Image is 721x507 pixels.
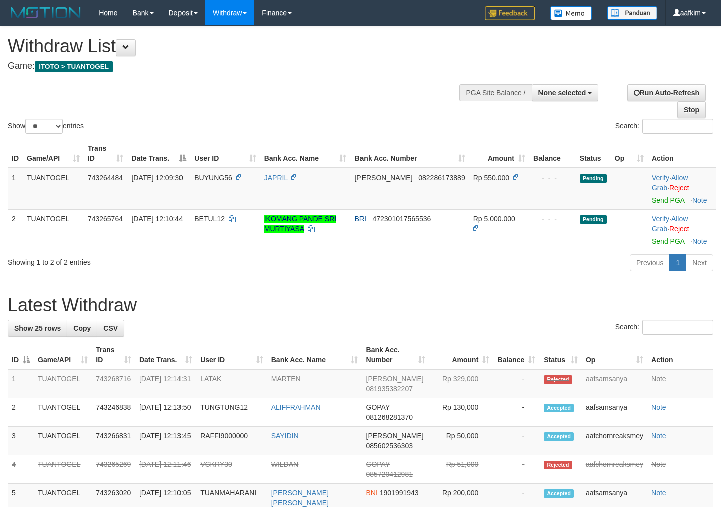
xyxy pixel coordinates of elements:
a: Previous [630,254,670,271]
td: 2 [8,398,34,427]
td: Rp 50,000 [429,427,493,455]
td: Rp 51,000 [429,455,493,484]
h1: Withdraw List [8,36,471,56]
td: VCKRY30 [196,455,267,484]
th: Op: activate to sort column ascending [611,139,648,168]
span: Copy 082286173889 to clipboard [418,174,465,182]
span: 743265764 [88,215,123,223]
td: 3 [8,427,34,455]
th: Bank Acc. Number: activate to sort column ascending [362,341,429,369]
span: Copy 085720412981 to clipboard [366,470,413,478]
span: Rp 5.000.000 [473,215,515,223]
span: BETUL12 [194,215,225,223]
span: Accepted [544,404,574,412]
th: ID: activate to sort column descending [8,341,34,369]
th: User ID: activate to sort column ascending [190,139,260,168]
th: Date Trans.: activate to sort column ascending [135,341,196,369]
a: Note [651,375,666,383]
span: Copy 081935382207 to clipboard [366,385,413,393]
td: TUANTOGEL [34,427,92,455]
td: RAFFI9000000 [196,427,267,455]
span: Rejected [544,375,572,384]
h1: Latest Withdraw [8,295,713,315]
th: Bank Acc. Name: activate to sort column ascending [267,341,362,369]
a: JAPRIL [264,174,288,182]
img: Button%20Memo.svg [550,6,592,20]
a: Send PGA [652,237,684,245]
td: 1 [8,369,34,398]
select: Showentries [25,119,63,134]
td: TUANTOGEL [34,455,92,484]
span: · [652,215,688,233]
span: CSV [103,324,118,332]
td: 743266831 [92,427,135,455]
span: Copy 472301017565536 to clipboard [372,215,431,223]
a: Allow Grab [652,215,688,233]
span: Pending [580,215,607,224]
td: 4 [8,455,34,484]
label: Show entries [8,119,84,134]
th: Status [576,139,611,168]
td: - [493,369,539,398]
a: CSV [97,320,124,337]
a: Reject [669,184,689,192]
th: Amount: activate to sort column ascending [469,139,529,168]
a: 1 [669,254,686,271]
a: IKOMANG PANDE SRI MURTIYASA [264,215,336,233]
span: Accepted [544,432,574,441]
label: Search: [615,320,713,335]
td: LATAK [196,369,267,398]
th: Amount: activate to sort column ascending [429,341,493,369]
span: Pending [580,174,607,183]
a: WILDAN [271,460,298,468]
td: 1 [8,168,23,210]
td: 743265269 [92,455,135,484]
a: Note [692,237,707,245]
span: Show 25 rows [14,324,61,332]
span: ITOTO > TUANTOGEL [35,61,113,72]
span: [PERSON_NAME] [366,375,424,383]
span: Rp 550.000 [473,174,509,182]
th: Balance: activate to sort column ascending [493,341,539,369]
img: MOTION_logo.png [8,5,84,20]
td: aafchornreaksmey [582,455,647,484]
span: Copy 1901991943 to clipboard [380,489,419,497]
span: Rejected [544,461,572,469]
td: aafsamsanya [582,369,647,398]
input: Search: [642,119,713,134]
th: Trans ID: activate to sort column ascending [84,139,128,168]
label: Search: [615,119,713,134]
span: [DATE] 12:10:44 [131,215,183,223]
th: Date Trans.: activate to sort column descending [127,139,190,168]
th: Op: activate to sort column ascending [582,341,647,369]
span: 743264484 [88,174,123,182]
td: Rp 130,000 [429,398,493,427]
th: ID [8,139,23,168]
a: Note [692,196,707,204]
span: BRI [354,215,366,223]
a: Stop [677,101,706,118]
img: Feedback.jpg [485,6,535,20]
th: User ID: activate to sort column ascending [196,341,267,369]
a: Next [686,254,713,271]
div: PGA Site Balance / [459,84,531,101]
td: TUANTOGEL [23,168,84,210]
td: · · [648,209,716,250]
a: Verify [652,215,669,223]
th: Action [648,139,716,168]
span: BUYUNG56 [194,174,232,182]
a: Run Auto-Refresh [627,84,706,101]
a: Note [651,489,666,497]
td: [DATE] 12:11:46 [135,455,196,484]
input: Search: [642,320,713,335]
div: - - - [533,173,572,183]
td: 743246838 [92,398,135,427]
td: TUANTOGEL [34,369,92,398]
span: · [652,174,688,192]
td: TUANTOGEL [34,398,92,427]
td: - [493,455,539,484]
td: - [493,398,539,427]
span: None selected [538,89,586,97]
span: [PERSON_NAME] [354,174,412,182]
td: 743268716 [92,369,135,398]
